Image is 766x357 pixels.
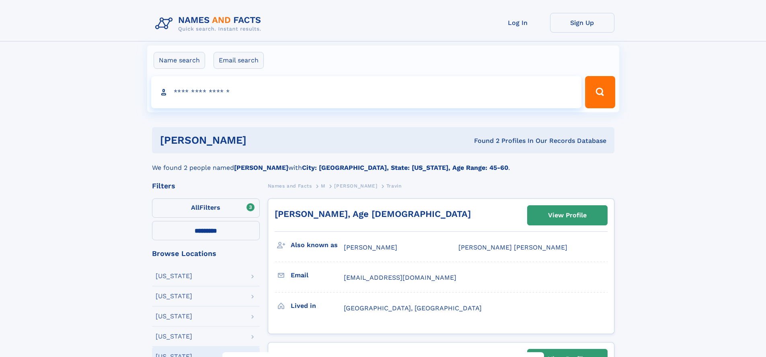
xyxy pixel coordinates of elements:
a: Names and Facts [268,181,312,191]
div: [US_STATE] [156,273,192,279]
div: We found 2 people named with . [152,153,614,173]
div: [US_STATE] [156,313,192,320]
h3: Email [291,268,344,282]
span: Travin [386,183,402,189]
img: Logo Names and Facts [152,13,268,35]
a: View Profile [528,206,607,225]
a: Log In [486,13,550,33]
h3: Lived in [291,299,344,313]
span: [PERSON_NAME] [334,183,377,189]
div: Browse Locations [152,250,260,257]
div: [US_STATE] [156,333,192,340]
span: [PERSON_NAME] [PERSON_NAME] [458,244,567,251]
label: Filters [152,198,260,218]
h1: [PERSON_NAME] [160,135,360,145]
b: City: [GEOGRAPHIC_DATA], State: [US_STATE], Age Range: 45-60 [302,164,508,171]
a: [PERSON_NAME], Age [DEMOGRAPHIC_DATA] [275,209,471,219]
div: View Profile [548,206,587,225]
b: [PERSON_NAME] [234,164,288,171]
label: Name search [154,52,205,69]
span: M [321,183,325,189]
div: Found 2 Profiles In Our Records Database [360,136,606,145]
div: [US_STATE] [156,293,192,299]
span: [PERSON_NAME] [344,244,397,251]
span: [EMAIL_ADDRESS][DOMAIN_NAME] [344,274,456,281]
h3: Also known as [291,238,344,252]
div: Filters [152,182,260,190]
a: Sign Up [550,13,614,33]
span: All [191,204,199,211]
a: [PERSON_NAME] [334,181,377,191]
label: Email search [214,52,264,69]
span: [GEOGRAPHIC_DATA], [GEOGRAPHIC_DATA] [344,304,482,312]
input: search input [151,76,582,108]
button: Search Button [585,76,615,108]
a: M [321,181,325,191]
